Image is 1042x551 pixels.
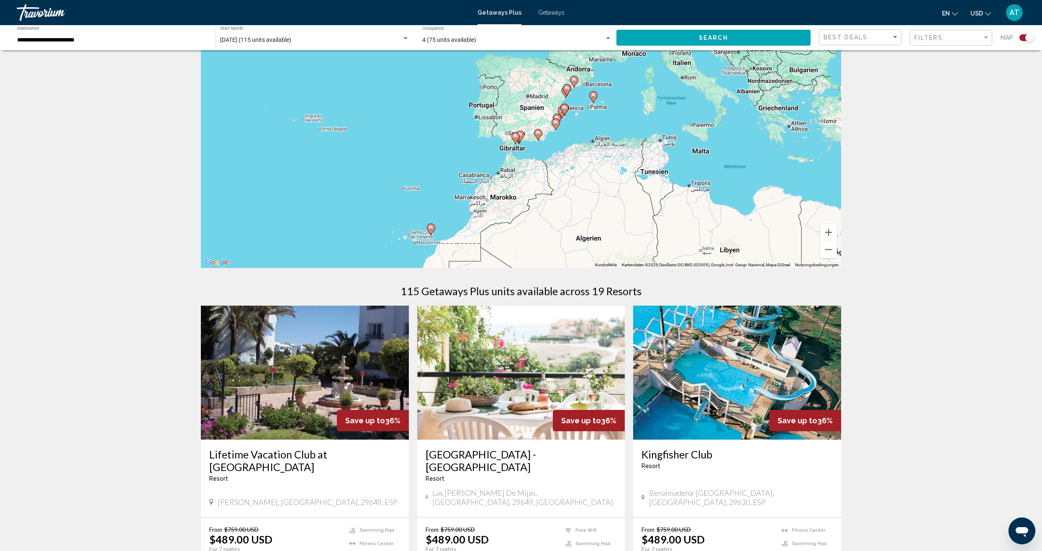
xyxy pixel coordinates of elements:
button: Change language [942,7,958,19]
span: 4 (75 units available) [422,36,476,43]
iframe: Schaltfläche zum Öffnen des Messaging-Fensters [1009,518,1035,544]
div: 36% [769,410,841,431]
img: Google [203,257,231,268]
h1: 115 Getaways Plus units available across 19 Resorts [400,285,642,297]
p: $489.00 USD [642,533,705,546]
div: 36% [553,410,625,431]
span: Swimming Pool [575,541,610,546]
button: User Menu [1004,4,1025,21]
span: From [209,526,222,533]
span: USD [970,10,983,17]
span: From [426,526,439,533]
a: [GEOGRAPHIC_DATA] - [GEOGRAPHIC_DATA] [426,448,617,473]
span: Best Deals [824,34,867,41]
button: Search [616,30,811,45]
span: Benalmadena-[GEOGRAPHIC_DATA], [GEOGRAPHIC_DATA], 29630, ESP [649,488,833,507]
span: Las [PERSON_NAME] de Mijas, [GEOGRAPHIC_DATA], 29649, [GEOGRAPHIC_DATA] [432,488,616,507]
a: Kingfisher Club [642,448,833,461]
a: Getaways [538,9,565,16]
span: Kartendaten ©2025 GeoBasis-DE/BKG (©2009), Google, Inst. Geogr. Nacional, Mapa GISrael [622,263,790,267]
button: Change currency [970,7,991,19]
span: Fitness Center [359,541,393,546]
span: Resort [209,475,228,482]
button: Vergrößern [820,224,837,241]
p: $489.00 USD [426,533,489,546]
mat-select: Sort by [824,34,899,41]
img: ii_rna1.jpg [417,306,625,440]
span: $759.00 USD [657,526,691,533]
span: Fitness Center [792,528,826,533]
span: Filters [914,34,943,41]
img: ii_ltv1.jpg [201,306,409,440]
a: Dieses Gebiet in Google Maps öffnen (in neuem Fenster) [203,257,231,268]
span: Map [1001,32,1013,44]
span: [PERSON_NAME], [GEOGRAPHIC_DATA], 29649, ESP [218,497,398,507]
span: Swimming Pool [792,541,826,546]
a: Getaways Plus [477,9,521,16]
span: Resort [642,463,660,469]
span: $759.00 USD [224,526,259,533]
span: Save up to [778,416,817,425]
button: Kurzbefehle [595,262,617,268]
button: Verkleinern [820,241,837,258]
button: Filter [910,29,992,46]
span: Search [699,35,728,41]
span: [DATE] (115 units available) [220,36,291,43]
span: en [942,10,950,17]
span: Resort [426,475,444,482]
img: ii_kfc1.jpg [633,306,841,440]
span: $759.00 USD [441,526,475,533]
a: Lifetime Vacation Club at [GEOGRAPHIC_DATA] [209,448,400,473]
span: AT [1009,8,1019,17]
p: $489.00 USD [209,533,272,546]
span: Free Wifi [575,528,596,533]
span: Swimming Pool [359,528,394,533]
span: Save up to [561,416,601,425]
span: From [642,526,654,533]
span: Save up to [345,416,385,425]
div: 36% [337,410,409,431]
a: Travorium [17,4,469,21]
a: Nutzungsbedingungen [795,263,839,267]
